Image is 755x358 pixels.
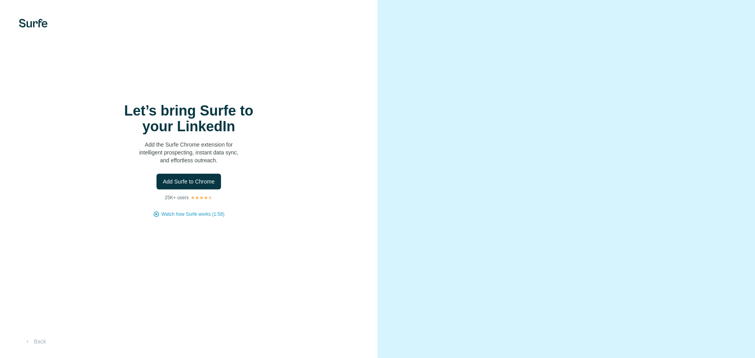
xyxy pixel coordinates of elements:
span: Add Surfe to Chrome [163,178,215,185]
img: Surfe's logo [19,19,48,28]
button: Add Surfe to Chrome [157,174,221,189]
button: Watch how Surfe works (1:58) [161,211,224,218]
p: Add the Surfe Chrome extension for intelligent prospecting, instant data sync, and effortless out... [110,141,267,164]
h1: Let’s bring Surfe to your LinkedIn [110,103,267,134]
button: Back [19,334,52,349]
img: Rating Stars [190,195,213,200]
p: 25K+ users [165,194,189,201]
